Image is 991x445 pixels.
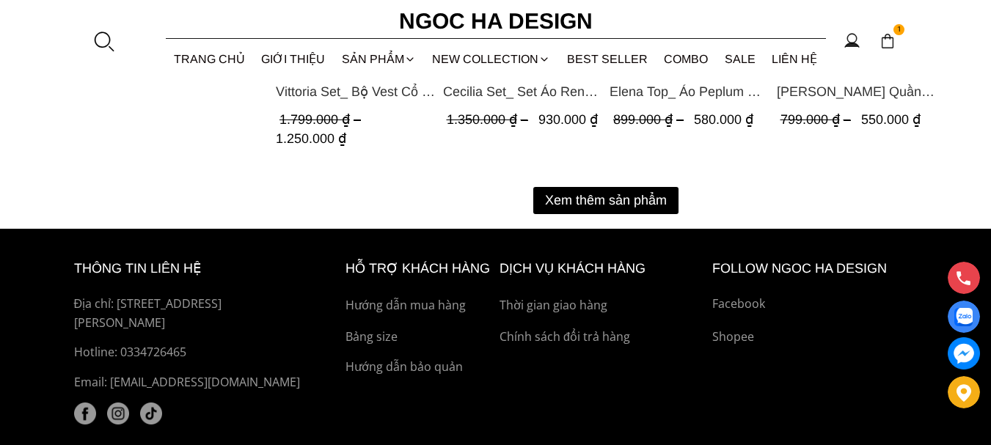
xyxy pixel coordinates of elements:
a: Hướng dẫn mua hàng [345,296,492,315]
a: LIÊN HỆ [764,40,826,78]
span: 580.000 ₫ [694,112,753,127]
a: Link to Lara Pants_ Quần Suông Trắng Q059 [776,81,936,102]
a: Shopee [712,328,918,347]
a: Link to Cecilia Set_ Set Áo Ren Cổ Yếm Quần Suông Màu Kem BQ015 [442,81,602,102]
img: Display image [954,308,973,326]
a: Thời gian giao hàng [500,296,705,315]
h6: thông tin liên hệ [74,258,312,279]
h6: Dịch vụ khách hàng [500,258,705,279]
a: NEW COLLECTION [424,40,559,78]
span: 899.000 ₫ [613,112,687,127]
a: Ngoc Ha Design [386,4,606,39]
span: 1.350.000 ₫ [446,112,531,127]
span: Elena Top_ Áo Peplum Cổ Nhún Màu Trắng A1066 [610,81,769,102]
a: messenger [948,337,980,369]
h6: Follow ngoc ha Design [712,258,918,279]
a: Chính sách đổi trả hàng [500,328,705,347]
a: BEST SELLER [559,40,657,78]
p: Địa chỉ: [STREET_ADDRESS][PERSON_NAME] [74,295,312,332]
a: Combo [656,40,717,78]
a: Facebook [712,295,918,314]
a: Hotline: 0334726465 [74,343,312,362]
div: SẢN PHẨM [334,40,425,78]
span: 1.799.000 ₫ [279,112,365,127]
h6: hỗ trợ khách hàng [345,258,492,279]
button: Xem thêm sản phẩm [533,187,679,214]
a: SALE [717,40,764,78]
span: [PERSON_NAME] Quần Suông Trắng Q059 [776,81,936,102]
a: Display image [948,301,980,333]
a: Bảng size [345,328,492,347]
span: 1 [893,24,905,36]
span: 1.250.000 ₫ [276,131,346,146]
span: 930.000 ₫ [538,112,597,127]
p: Email: [EMAIL_ADDRESS][DOMAIN_NAME] [74,373,312,392]
a: Hướng dẫn bảo quản [345,358,492,377]
a: tiktok [140,402,162,424]
a: GIỚI THIỆU [253,40,334,78]
a: Link to Elena Top_ Áo Peplum Cổ Nhún Màu Trắng A1066 [610,81,769,102]
img: img-CART-ICON-ksit0nf1 [880,33,896,49]
img: instagram [107,402,129,424]
a: TRANG CHỦ [166,40,254,78]
span: 799.000 ₫ [780,112,854,127]
span: 550.000 ₫ [860,112,920,127]
span: Cecilia Set_ Set Áo Ren Cổ Yếm Quần Suông Màu Kem BQ015 [442,81,602,102]
a: Link to Vittoria Set_ Bộ Vest Cổ V Quần Suông Kẻ Sọc BQ013 [276,81,436,102]
span: Vittoria Set_ Bộ Vest Cổ V Quần Suông Kẻ Sọc BQ013 [276,81,436,102]
a: facebook (1) [74,402,96,424]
